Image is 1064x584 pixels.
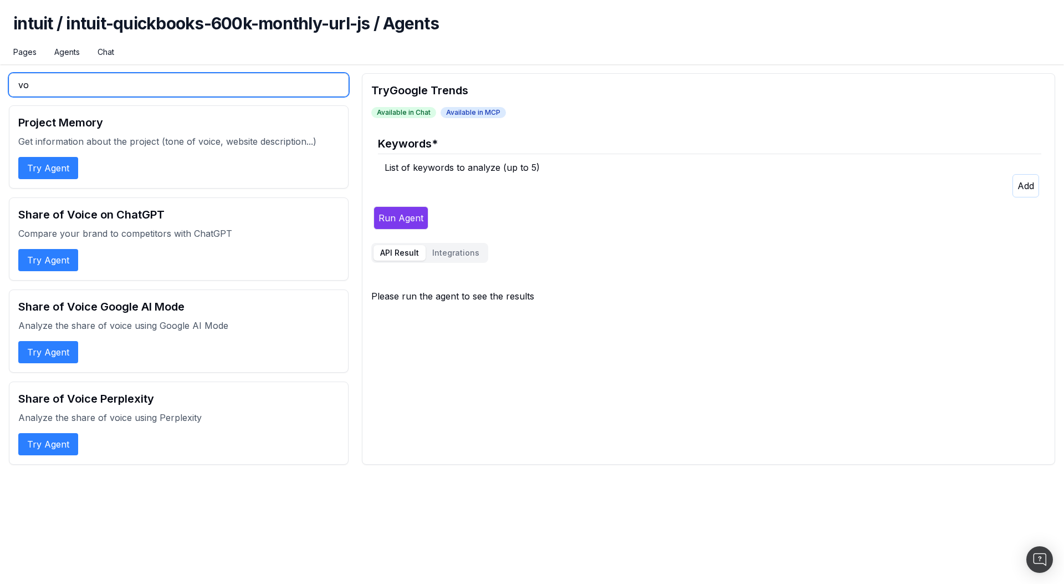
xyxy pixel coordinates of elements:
[1012,174,1039,197] button: Add
[18,249,78,271] button: Try Agent
[18,207,339,222] h2: Share of Voice on ChatGPT
[426,245,486,261] button: Integrations
[371,290,1046,303] div: Please run the agent to see the results
[374,206,428,230] button: Run Agent
[18,115,339,130] h2: Project Memory
[378,127,1041,154] legend: Keywords
[1026,546,1053,573] div: Open Intercom Messenger
[13,13,1051,47] h1: intuit / intuit-quickbooks-600k-monthly-url-js / Agents
[385,161,1041,174] div: List of keywords to analyze (up to 5)
[18,319,339,332] p: Analyze the share of voice using Google AI Mode
[18,433,78,455] button: Try Agent
[98,47,114,58] a: Chat
[18,299,339,314] h2: Share of Voice Google AI Mode
[18,411,339,424] p: Analyze the share of voice using Perplexity
[18,391,339,407] h2: Share of Voice Perplexity
[18,135,339,148] p: Get information about the project (tone of voice, website description...)
[441,107,506,118] span: Available in MCP
[13,47,37,58] a: Pages
[9,73,349,97] input: Search agents...
[18,227,339,240] p: Compare your brand to competitors with ChatGPT
[374,245,426,261] button: API Result
[371,83,1046,98] h2: Try Google Trends
[54,47,80,58] a: Agents
[18,341,78,363] button: Try Agent
[18,157,78,179] button: Try Agent
[371,107,436,118] span: Available in Chat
